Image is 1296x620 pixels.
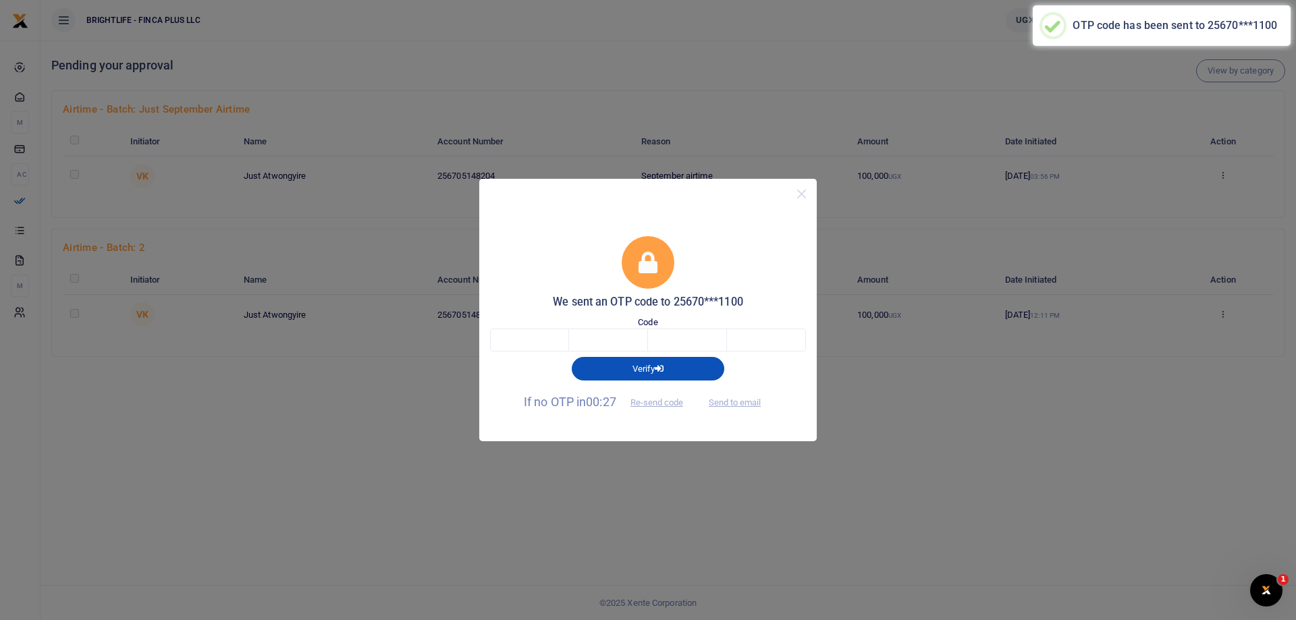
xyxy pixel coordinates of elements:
[792,184,811,204] button: Close
[586,395,616,409] span: 00:27
[638,316,657,329] label: Code
[1278,574,1289,585] span: 1
[572,357,724,380] button: Verify
[524,395,695,409] span: If no OTP in
[490,295,806,309] h5: We sent an OTP code to 25670***1100
[1250,574,1282,607] iframe: Intercom live chat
